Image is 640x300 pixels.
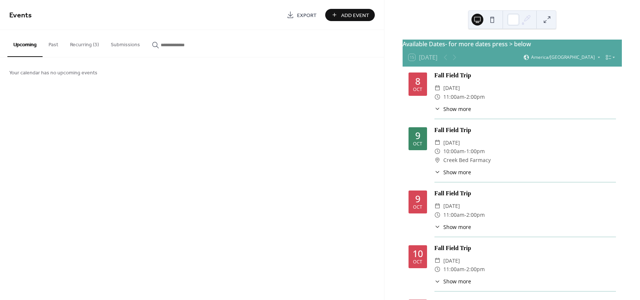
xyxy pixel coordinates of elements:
div: ​ [434,210,440,219]
span: Export [297,11,317,19]
div: 9 [415,131,420,140]
button: ​Show more [434,168,471,176]
span: Show more [443,168,471,176]
span: [DATE] [443,256,460,265]
div: Fall Field Trip [434,71,616,80]
span: - [464,147,466,156]
span: 2:00pm [466,92,485,101]
button: Recurring (3) [64,30,105,56]
button: Add Event [325,9,375,21]
button: ​Show more [434,105,471,113]
button: Past [43,30,64,56]
span: 11:00am [443,92,464,101]
span: 11:00am [443,265,464,274]
div: Fall Field Trip [434,189,616,198]
button: ​Show more [434,277,471,285]
div: ​ [434,256,440,265]
div: ​ [434,105,440,113]
button: Submissions [105,30,146,56]
div: ​ [434,147,440,156]
span: 2:00pm [466,265,485,274]
div: Oct [413,205,422,210]
button: Upcoming [7,30,43,57]
div: 10 [413,249,423,258]
button: ​Show more [434,223,471,231]
span: Creek Bed Farmacy [443,156,491,165]
div: ​ [434,138,440,147]
div: Oct [413,87,422,92]
div: Fall Field Trip [434,244,616,253]
span: Show more [443,277,471,285]
span: 1:00pm [466,147,485,156]
span: 10:00am [443,147,464,156]
div: Available Dates- for more dates press > below [403,40,622,48]
span: America/[GEOGRAPHIC_DATA] [531,55,595,60]
span: - [464,92,466,101]
span: - [464,210,466,219]
span: Events [9,8,32,23]
span: [DATE] [443,202,460,210]
a: Export [281,9,322,21]
div: 8 [415,77,420,86]
span: 2:00pm [466,210,485,219]
span: Add Event [341,11,369,19]
span: Show more [443,105,471,113]
div: ​ [434,202,440,210]
div: ​ [434,156,440,165]
div: 9 [415,194,420,203]
div: ​ [434,92,440,101]
span: 11:00am [443,210,464,219]
div: Oct [413,260,422,264]
span: Show more [443,223,471,231]
div: Oct [413,142,422,146]
span: - [464,265,466,274]
div: ​ [434,84,440,92]
div: ​ [434,277,440,285]
span: Your calendar has no upcoming events [9,69,97,77]
div: ​ [434,265,440,274]
div: Fall Field Trip [434,126,616,135]
div: ​ [434,223,440,231]
span: [DATE] [443,138,460,147]
span: [DATE] [443,84,460,92]
div: ​ [434,168,440,176]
